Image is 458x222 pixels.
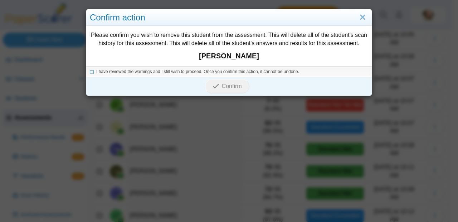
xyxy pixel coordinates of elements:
[222,83,242,89] span: Confirm
[90,51,368,61] strong: [PERSON_NAME]
[205,79,249,93] button: Confirm
[357,11,368,24] a: Close
[96,69,299,74] span: I have reviewed the warnings and I still wish to proceed. Once you confirm this action, it cannot...
[86,26,372,66] div: Please confirm you wish to remove this student from the assessment. This will delete all of the s...
[86,9,372,26] div: Confirm action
